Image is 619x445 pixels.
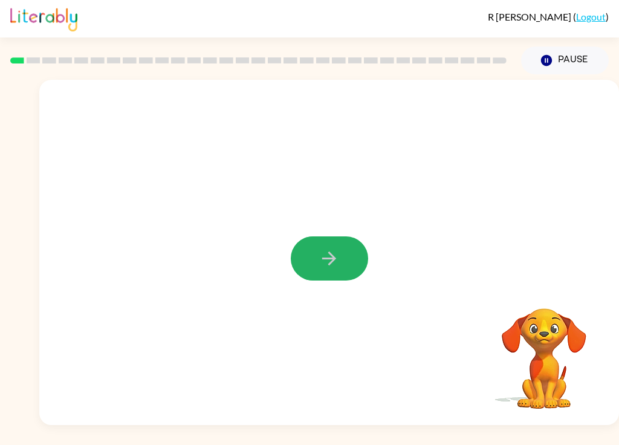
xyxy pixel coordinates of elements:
[521,47,609,74] button: Pause
[576,11,606,22] a: Logout
[488,11,609,22] div: ( )
[484,290,604,411] video: Your browser must support playing .mp4 files to use Literably. Please try using another browser.
[488,11,573,22] span: R [PERSON_NAME]
[10,5,77,31] img: Literably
